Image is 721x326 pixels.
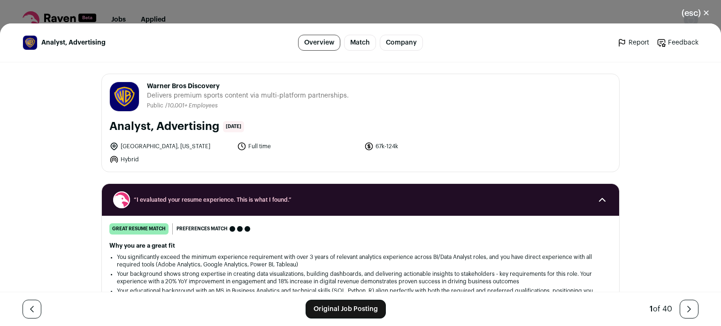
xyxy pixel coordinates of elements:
li: Hybrid [109,155,231,164]
li: Public [147,102,165,109]
img: 264c4eb94fda3e3658b0d080635d78e6592e162bc6b25d4821391e02119b71c2.jpg [110,82,139,111]
a: Company [380,35,423,51]
a: Feedback [657,38,698,47]
a: Match [344,35,376,51]
a: Report [617,38,649,47]
div: of 40 [650,303,672,315]
span: Delivers premium sports content via multi-platform partnerships. [147,91,349,100]
span: Preferences match [176,224,228,234]
span: “I evaluated your resume experience. This is what I found.” [134,196,587,204]
span: 10,001+ Employees [168,103,218,108]
h1: Analyst, Advertising [109,119,219,134]
button: Close modal [670,3,721,23]
li: [GEOGRAPHIC_DATA], [US_STATE] [109,142,231,151]
li: You significantly exceed the minimum experience requirement with over 3 years of relevant analyti... [117,253,604,268]
li: Full time [237,142,359,151]
div: great resume match [109,223,169,235]
span: [DATE] [223,121,244,132]
span: Analyst, Advertising [41,38,106,47]
span: Warner Bros Discovery [147,82,349,91]
span: 1 [650,305,653,313]
a: Overview [298,35,340,51]
a: Original Job Posting [306,300,386,318]
li: Your educational background with an MS in Business Analytics and technical skills (SQL, Python, R... [117,287,604,302]
h2: Why you are a great fit [109,242,612,250]
img: 264c4eb94fda3e3658b0d080635d78e6592e162bc6b25d4821391e02119b71c2.jpg [23,36,37,50]
li: 67k-124k [364,142,486,151]
li: Your background shows strong expertise in creating data visualizations, building dashboards, and ... [117,270,604,285]
li: / [165,102,218,109]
